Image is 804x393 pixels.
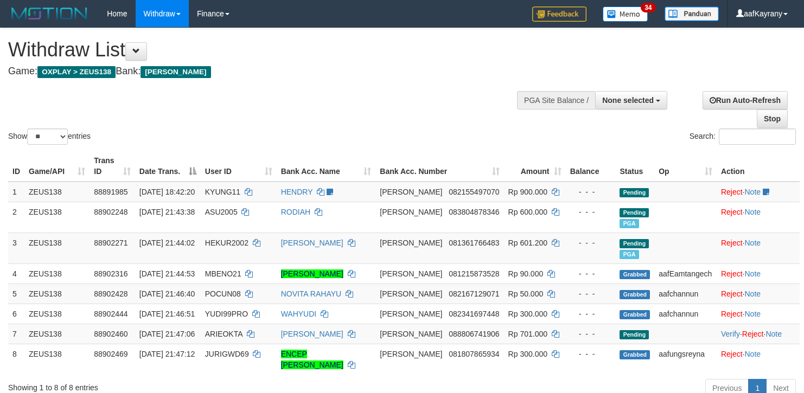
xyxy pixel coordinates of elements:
[94,188,127,196] span: 88891985
[765,330,782,338] a: Note
[721,208,743,216] a: Reject
[508,330,547,338] span: Rp 701.000
[281,330,343,338] a: [PERSON_NAME]
[570,308,611,319] div: - - -
[281,289,342,298] a: NOVITA RAHAYU
[24,182,90,202] td: ZEUS138
[24,344,90,375] td: ZEUS138
[654,263,717,284] td: aafEamtangech
[205,239,248,247] span: HEKUR2002
[620,330,649,339] span: Pending
[757,109,788,128] a: Stop
[620,350,650,359] span: Grabbed
[449,310,499,318] span: Copy 082341697448 to clipboard
[508,208,547,216] span: Rp 600.000
[205,208,238,216] span: ASU2005
[8,344,24,375] td: 8
[744,269,761,278] a: Note
[570,268,611,279] div: - - -
[665,7,719,21] img: panduan.png
[570,186,611,197] div: - - -
[94,350,127,358] span: 88902469
[139,208,195,216] span: [DATE] 21:43:38
[139,188,195,196] span: [DATE] 18:42:20
[595,91,667,109] button: None selected
[94,310,127,318] span: 88902444
[277,151,376,182] th: Bank Acc. Name: activate to sort column ascending
[721,269,743,278] a: Reject
[90,151,135,182] th: Trans ID: activate to sort column ascending
[281,239,343,247] a: [PERSON_NAME]
[375,151,503,182] th: Bank Acc. Number: activate to sort column ascending
[508,188,547,196] span: Rp 900.000
[744,289,761,298] a: Note
[94,239,127,247] span: 88902271
[94,208,127,216] span: 88902248
[508,310,547,318] span: Rp 300.000
[717,344,800,375] td: ·
[449,289,499,298] span: Copy 082167129071 to clipboard
[24,263,90,284] td: ZEUS138
[744,310,761,318] a: Note
[449,239,499,247] span: Copy 081361766483 to clipboard
[8,233,24,263] td: 3
[449,208,499,216] span: Copy 083804878346 to clipboard
[719,128,796,145] input: Search:
[620,270,650,279] span: Grabbed
[620,310,650,319] span: Grabbed
[141,66,210,78] span: [PERSON_NAME]
[380,289,442,298] span: [PERSON_NAME]
[570,237,611,248] div: - - -
[721,289,743,298] a: Reject
[281,310,317,318] a: WAHYUDI
[201,151,277,182] th: User ID: activate to sort column ascending
[135,151,201,182] th: Date Trans.: activate to sort column descending
[380,330,442,338] span: [PERSON_NAME]
[620,208,649,217] span: Pending
[570,288,611,299] div: - - -
[139,289,195,298] span: [DATE] 21:46:40
[508,239,547,247] span: Rp 601.200
[620,239,649,248] span: Pending
[281,208,310,216] a: RODIAH
[8,263,24,284] td: 4
[717,284,800,304] td: ·
[504,151,566,182] th: Amount: activate to sort column ascending
[717,304,800,324] td: ·
[27,128,68,145] select: Showentries
[641,3,655,12] span: 34
[508,350,547,358] span: Rp 300.000
[508,289,544,298] span: Rp 50.000
[205,310,248,318] span: YUDI99PRO
[380,350,442,358] span: [PERSON_NAME]
[139,310,195,318] span: [DATE] 21:46:51
[721,310,743,318] a: Reject
[139,269,195,278] span: [DATE] 21:44:53
[8,182,24,202] td: 1
[690,128,796,145] label: Search:
[281,350,343,369] a: ENCEP [PERSON_NAME]
[620,219,639,228] span: Marked by aafchomsokheang
[8,151,24,182] th: ID
[281,269,343,278] a: [PERSON_NAME]
[281,188,313,196] a: HENDRY
[620,290,650,299] span: Grabbed
[620,250,639,259] span: Marked by aafchomsokheang
[8,378,327,393] div: Showing 1 to 8 of 8 entries
[8,202,24,233] td: 2
[717,182,800,202] td: ·
[139,350,195,358] span: [DATE] 21:47:12
[205,188,240,196] span: KYUNG11
[24,202,90,233] td: ZEUS138
[570,349,611,359] div: - - -
[517,91,595,109] div: PGA Site Balance /
[205,330,243,338] span: ARIEOKTA
[24,233,90,263] td: ZEUS138
[380,269,442,278] span: [PERSON_NAME]
[139,239,195,247] span: [DATE] 21:44:02
[94,269,127,278] span: 88902316
[205,350,249,358] span: JURIGWD69
[94,289,127,298] span: 88902428
[717,263,800,284] td: ·
[654,344,717,375] td: aafungsreyna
